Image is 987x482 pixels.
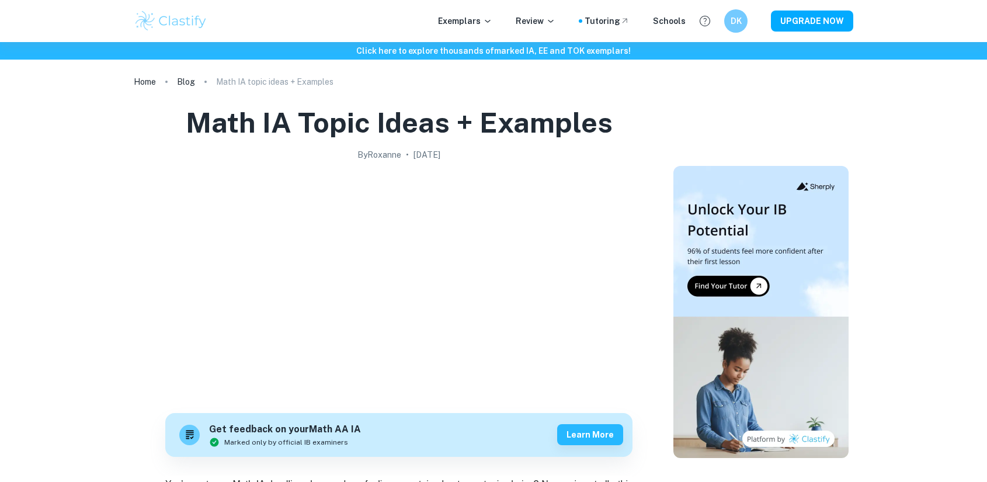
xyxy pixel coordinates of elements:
[406,148,409,161] p: •
[216,75,333,88] p: Math IA topic ideas + Examples
[724,9,748,33] button: DK
[209,422,361,437] h6: Get feedback on your Math AA IA
[771,11,853,32] button: UPGRADE NOW
[2,44,985,57] h6: Click here to explore thousands of marked IA, EE and TOK exemplars !
[134,9,208,33] img: Clastify logo
[516,15,555,27] p: Review
[177,74,195,90] a: Blog
[186,104,613,141] h1: Math IA topic ideas + Examples
[357,148,401,161] h2: By Roxanne
[653,15,686,27] a: Schools
[438,15,492,27] p: Exemplars
[224,437,348,448] span: Marked only by official IB examiners
[165,166,632,400] img: Math IA topic ideas + Examples cover image
[134,74,156,90] a: Home
[695,11,715,31] button: Help and Feedback
[557,424,623,445] button: Learn more
[165,413,632,457] a: Get feedback on yourMath AA IAMarked only by official IB examinersLearn more
[729,15,743,27] h6: DK
[585,15,630,27] a: Tutoring
[413,148,440,161] h2: [DATE]
[673,166,849,458] img: Thumbnail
